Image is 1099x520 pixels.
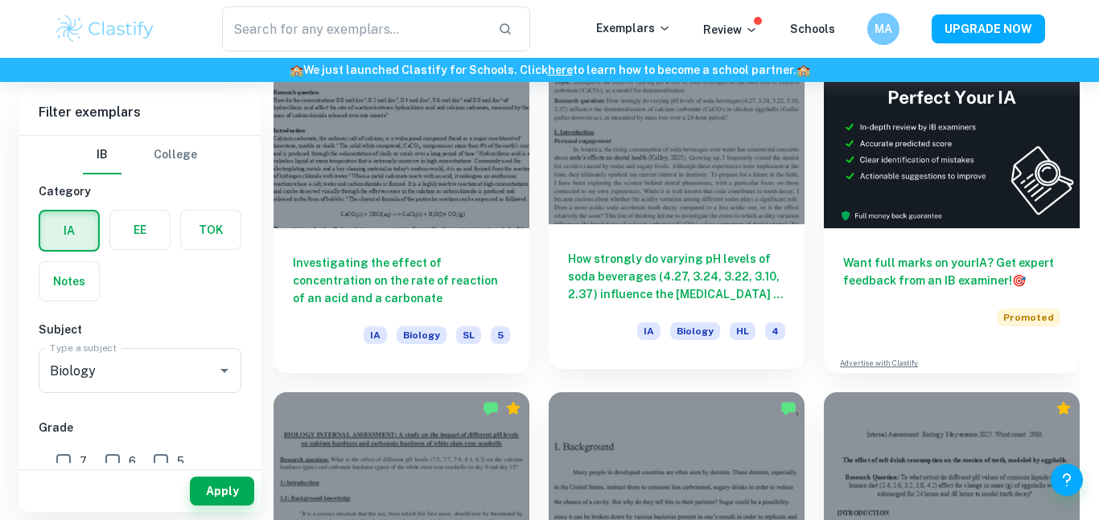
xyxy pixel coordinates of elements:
span: 5 [491,326,510,344]
button: TOK [181,211,241,249]
h6: Subject [39,321,241,338]
button: EE [110,211,170,249]
button: College [154,136,197,174]
button: MA [867,13,899,45]
a: Want full marks on yourIA? Get expert feedback from an IB examiner!PromotedAdvertise with Clastify [824,36,1080,373]
a: Investigating the effect of concentration on the rate of reaction of an acid and a carbonateIABio... [274,36,529,373]
span: 🏫 [796,63,810,76]
h6: Grade [39,419,241,436]
input: Search for any exemplars... [222,6,485,51]
div: Filter type choice [83,136,197,174]
span: Biology [670,322,720,340]
span: IA [364,326,387,344]
img: Thumbnail [824,36,1080,228]
button: Help and Feedback [1051,464,1083,496]
h6: Filter exemplars [19,90,261,135]
h6: Category [39,182,241,200]
span: SL [456,326,481,344]
a: here [548,63,573,76]
button: IA [40,211,98,250]
div: Premium [505,400,521,416]
span: HL [730,322,755,340]
span: 5 [177,452,184,470]
img: Clastify logo [54,13,156,45]
p: Exemplars [596,19,671,37]
span: 6 [129,452,136,470]
h6: How strongly do varying pH levels of soda beverages (4.27, 3.24, 3.22, 3.10, 2.37) influence the ... [568,250,785,303]
span: 🏫 [290,63,303,76]
button: Apply [190,477,254,506]
div: Premium [1056,400,1072,416]
span: Biology [397,326,447,344]
img: Marked [780,400,796,416]
h6: MA [875,20,893,38]
button: Notes [39,262,99,301]
h6: Investigating the effect of concentration on the rate of reaction of an acid and a carbonate [293,254,510,307]
label: Type a subject [50,341,117,354]
button: IB [83,136,121,174]
span: 🎯 [1012,274,1026,287]
p: Review [703,21,758,39]
h6: We just launched Clastify for Schools. Click to learn how to become a school partner. [3,61,1096,79]
a: How strongly do varying pH levels of soda beverages (4.27, 3.24, 3.22, 3.10, 2.37) influence the ... [549,36,805,373]
span: IA [637,322,661,340]
button: UPGRADE NOW [932,14,1045,43]
button: Open [213,359,236,382]
span: 4 [765,322,785,340]
img: Marked [483,400,499,416]
h6: Want full marks on your IA ? Get expert feedback from an IB examiner! [843,254,1060,289]
span: Promoted [997,309,1060,326]
a: Schools [790,23,835,35]
a: Advertise with Clastify [840,358,918,369]
span: 7 [80,452,87,470]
